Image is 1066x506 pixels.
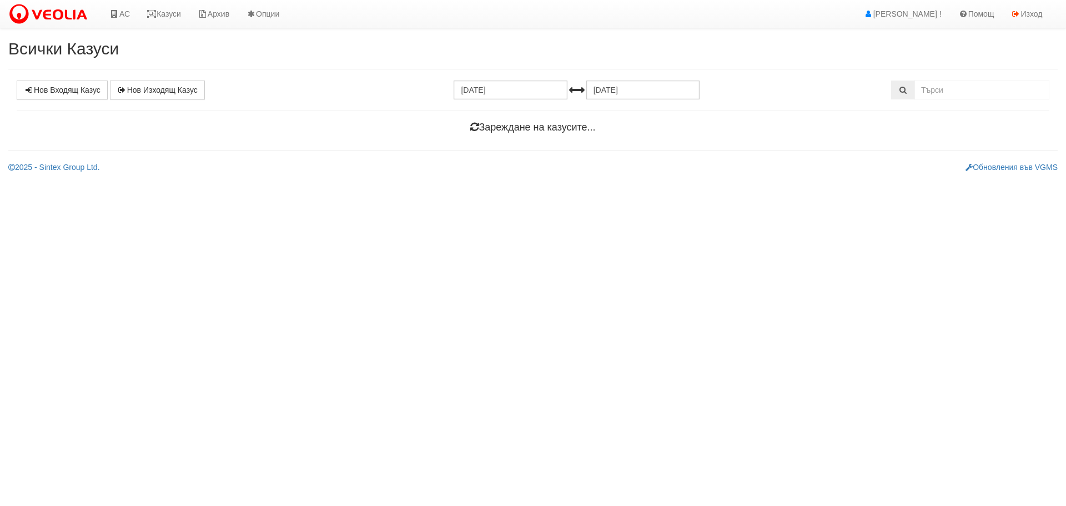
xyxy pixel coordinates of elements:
input: Търсене по Идентификатор, Бл/Вх/Ап, Тип, Описание, Моб. Номер, Имейл, Файл, Коментар, [914,81,1049,99]
a: Нов Изходящ Казус [110,81,205,99]
h4: Зареждане на казусите... [17,122,1049,133]
a: 2025 - Sintex Group Ltd. [8,163,100,172]
img: VeoliaLogo.png [8,3,93,26]
a: Нов Входящ Казус [17,81,108,99]
h2: Всички Казуси [8,39,1058,58]
a: Обновления във VGMS [966,163,1058,172]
